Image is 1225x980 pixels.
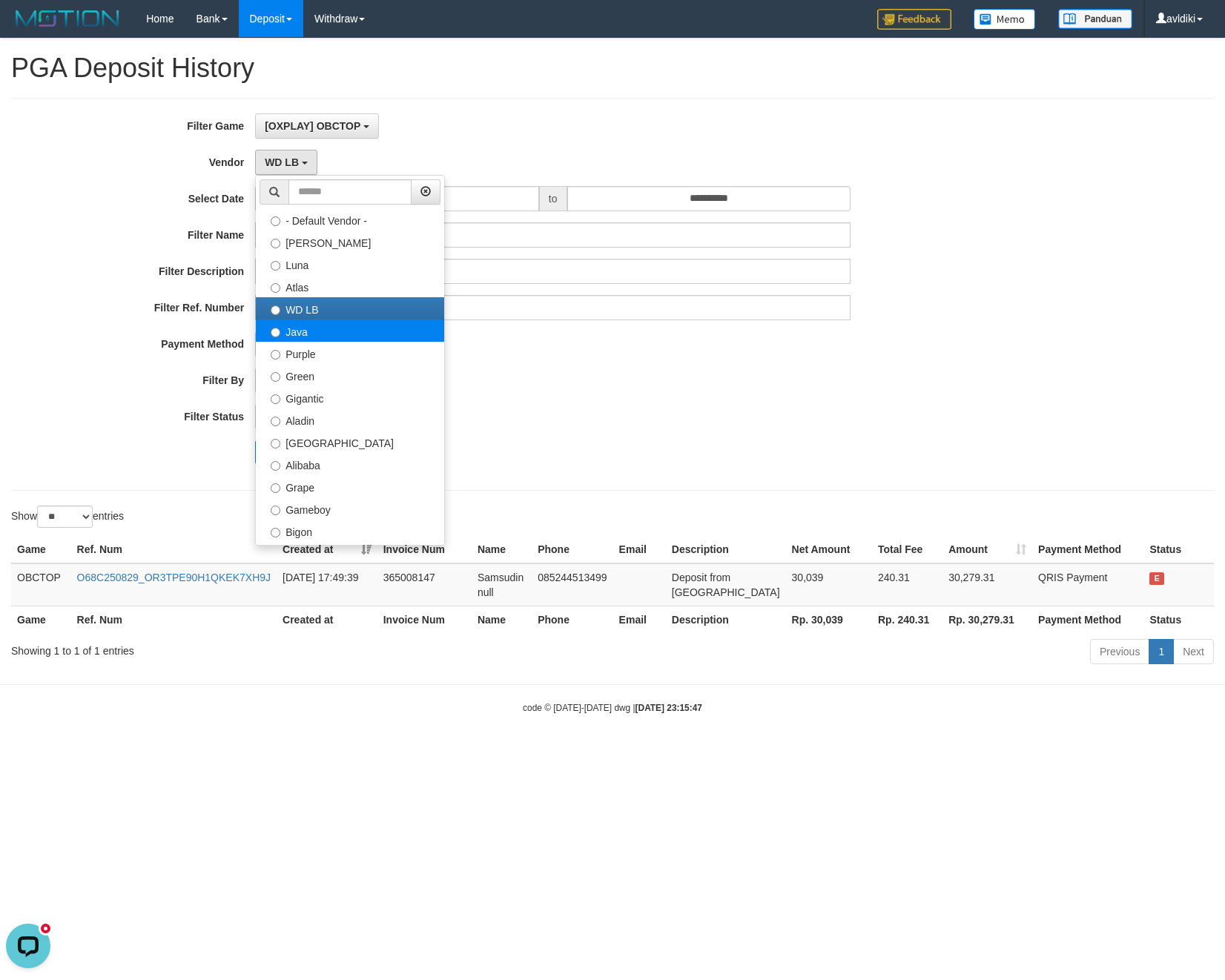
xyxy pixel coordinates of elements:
small: code © [DATE]-[DATE] dwg | [523,703,702,713]
th: Description [666,536,786,563]
label: Atlas [256,275,444,297]
th: Status [1143,606,1214,633]
label: Aladin [256,408,444,431]
label: - Default Vendor - [256,208,444,231]
th: Email [613,606,666,633]
button: WD LB [255,150,317,175]
th: Created at: activate to sort column ascending [277,536,377,563]
input: Atlas [271,283,280,293]
a: Previous [1090,639,1149,664]
label: Alibaba [256,453,444,475]
th: Invoice Num [377,606,472,633]
button: [OXPLAY] OBCTOP [255,113,379,139]
td: 30,279.31 [942,563,1032,606]
img: Button%20Memo.svg [974,9,1036,30]
label: Green [256,364,444,386]
th: Payment Method [1032,536,1143,563]
label: Gigantic [256,386,444,408]
label: [PERSON_NAME] [256,231,444,253]
th: Rp. 30,279.31 [942,606,1032,633]
label: Allstar [256,542,444,564]
th: Status [1143,536,1214,563]
th: Created at [277,606,377,633]
span: EXPIRED [1149,572,1164,585]
h1: PGA Deposit History [11,53,1214,83]
th: Name [472,606,532,633]
th: Rp. 30,039 [786,606,872,633]
th: Ref. Num [71,536,277,563]
select: Showentries [37,506,93,528]
label: Java [256,320,444,342]
th: Phone [532,536,612,563]
input: Alibaba [271,461,280,471]
button: Open LiveChat chat widget [6,6,50,50]
input: - Default Vendor - [271,216,280,226]
span: to [539,186,567,211]
label: [GEOGRAPHIC_DATA] [256,431,444,453]
input: Aladin [271,417,280,426]
input: Gigantic [271,394,280,404]
input: Green [271,372,280,382]
th: Rp. 240.31 [872,606,942,633]
td: 30,039 [786,563,872,606]
label: Gameboy [256,497,444,520]
th: Ref. Num [71,606,277,633]
input: Bigon [271,528,280,537]
td: OBCTOP [11,563,71,606]
label: Luna [256,253,444,275]
input: Purple [271,350,280,360]
input: [GEOGRAPHIC_DATA] [271,439,280,448]
input: [PERSON_NAME] [271,239,280,248]
input: WD LB [271,305,280,315]
div: new message indicator [39,4,53,18]
label: Show entries [11,506,124,528]
td: 365008147 [377,563,472,606]
td: 085244513499 [532,563,612,606]
th: Name [472,536,532,563]
input: Gameboy [271,506,280,515]
td: QRIS Payment [1032,563,1143,606]
td: Samsudin null [472,563,532,606]
div: Showing 1 to 1 of 1 entries [11,638,499,658]
span: WD LB [265,156,299,168]
th: Game [11,606,71,633]
th: Amount: activate to sort column ascending [942,536,1032,563]
input: Luna [271,261,280,271]
img: MOTION_logo.png [11,7,124,30]
strong: [DATE] 23:15:47 [635,703,702,713]
label: WD LB [256,297,444,320]
th: Invoice Num [377,536,472,563]
a: 1 [1149,639,1174,664]
input: Grape [271,483,280,493]
td: 240.31 [872,563,942,606]
th: Net Amount [786,536,872,563]
th: Email [613,536,666,563]
label: Purple [256,342,444,364]
th: Total Fee [872,536,942,563]
th: Phone [532,606,612,633]
img: panduan.png [1058,9,1132,29]
label: Bigon [256,520,444,542]
span: [OXPLAY] OBCTOP [265,120,360,132]
td: [DATE] 17:49:39 [277,563,377,606]
a: Next [1173,639,1214,664]
th: Game [11,536,71,563]
a: O68C250829_OR3TPE90H1QKEK7XH9J [77,572,271,583]
th: Description [666,606,786,633]
input: Java [271,328,280,337]
th: Payment Method [1032,606,1143,633]
img: Feedback.jpg [877,9,951,30]
td: Deposit from [GEOGRAPHIC_DATA] [666,563,786,606]
label: Grape [256,475,444,497]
